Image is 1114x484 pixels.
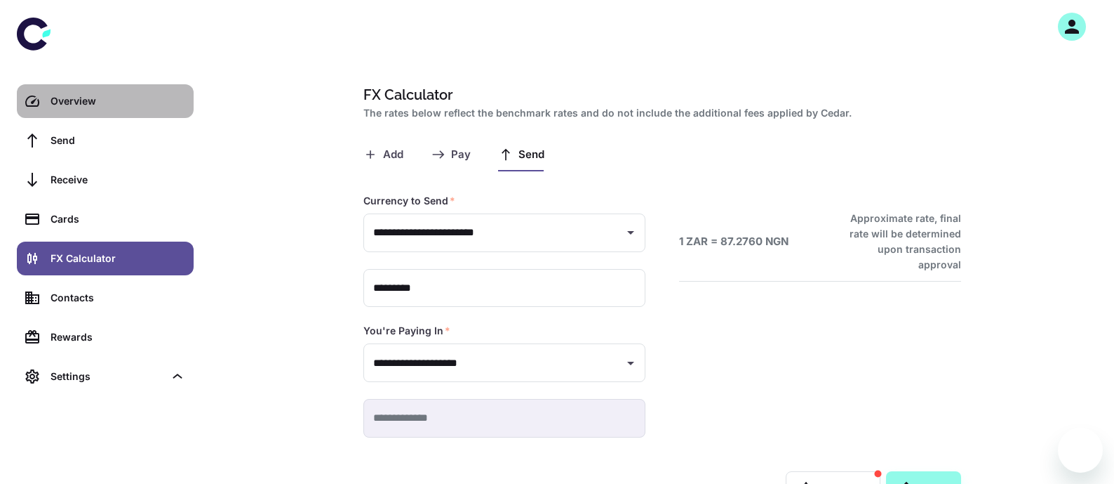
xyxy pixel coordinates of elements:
[363,194,455,208] label: Currency to Send
[679,234,788,250] h6: 1 ZAR = 87.2760 NGN
[363,84,955,105] h1: FX Calculator
[51,172,185,188] div: Receive
[17,360,194,393] div: Settings
[51,251,185,266] div: FX Calculator
[51,369,164,384] div: Settings
[17,202,194,236] a: Cards
[363,105,955,121] h2: The rates below reflect the benchmark rates and do not include the additional fees applied by Cedar.
[518,148,544,162] span: Send
[51,329,185,345] div: Rewards
[17,320,194,354] a: Rewards
[451,148,471,162] span: Pay
[17,163,194,197] a: Receive
[51,290,185,306] div: Contacts
[1058,428,1103,473] iframe: Button to launch messaging window
[621,223,640,242] button: Open
[383,148,403,162] span: Add
[17,281,194,315] a: Contacts
[363,324,450,338] label: You're Paying In
[51,93,185,109] div: Overview
[621,353,640,373] button: Open
[834,211,961,273] h6: Approximate rate, final rate will be determined upon transaction approval
[17,242,194,275] a: FX Calculator
[51,211,185,227] div: Cards
[51,133,185,148] div: Send
[17,84,194,118] a: Overview
[17,124,194,157] a: Send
